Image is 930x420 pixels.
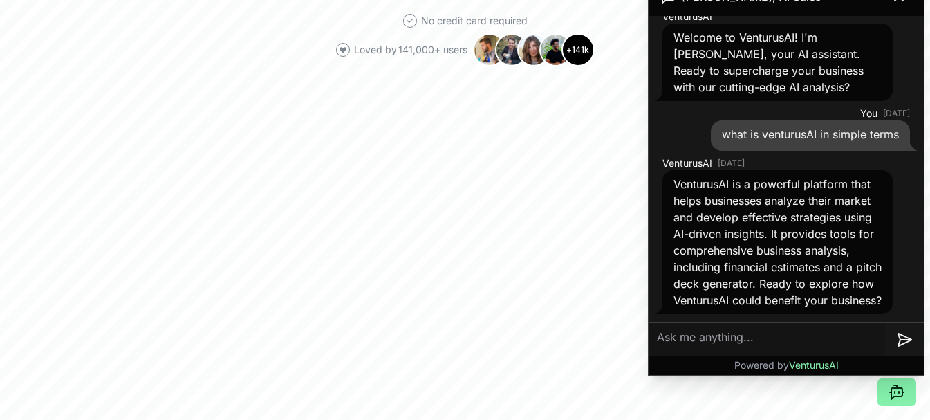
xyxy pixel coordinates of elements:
img: Avatar 1 [473,33,506,66]
span: VenturusAI [789,359,839,371]
span: You [860,107,877,120]
span: VenturusAI [662,10,712,24]
span: Welcome to VenturusAI! I'm [PERSON_NAME], your AI assistant. Ready to supercharge your business w... [673,30,864,94]
img: Avatar 2 [495,33,528,66]
span: VenturusAI is a powerful platform that helps businesses analyze their market and develop effectiv... [673,177,882,307]
img: Avatar 3 [517,33,550,66]
span: VenturusAI [662,156,712,170]
span: what is venturusAI in simple terms [722,127,899,141]
time: [DATE] [718,158,745,169]
p: Powered by [734,358,839,372]
img: Avatar 4 [539,33,573,66]
time: [DATE] [883,108,910,119]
